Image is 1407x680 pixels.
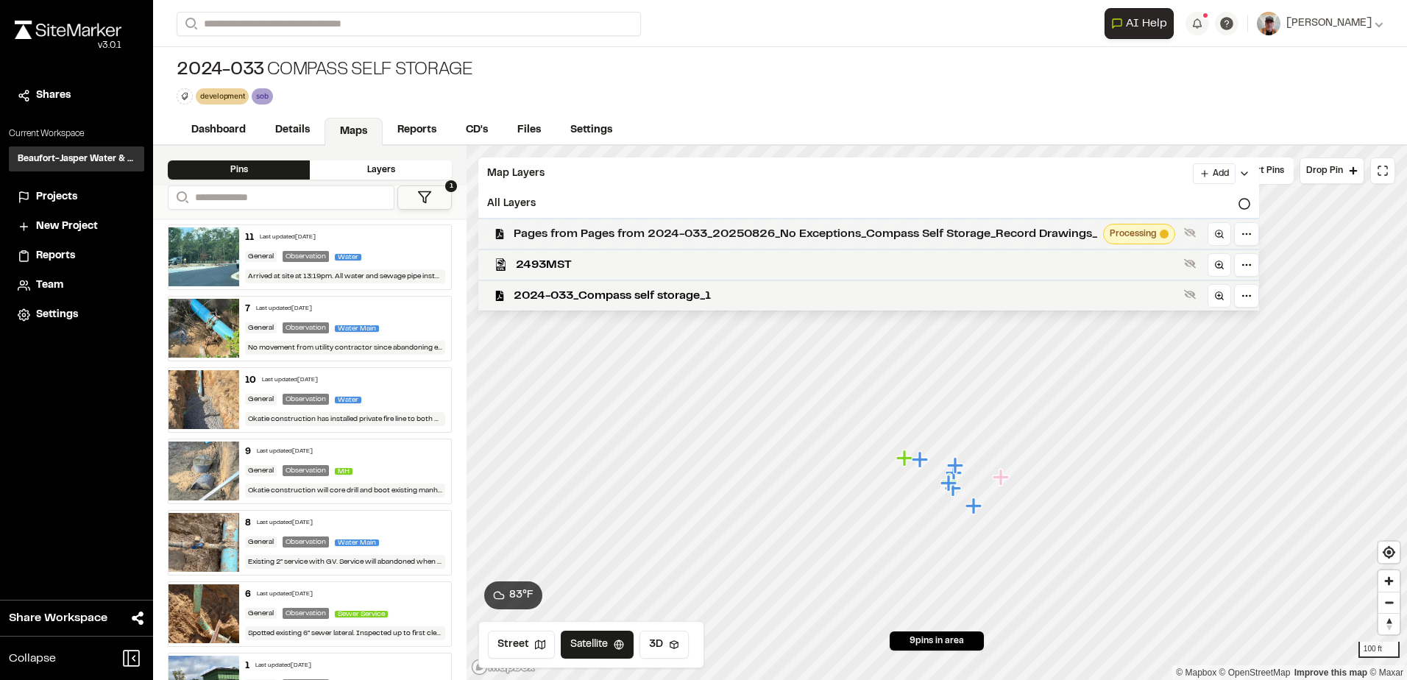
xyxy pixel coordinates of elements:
span: 2024-033 [177,59,264,82]
span: Sewer Service [335,611,388,617]
span: 1 [445,180,457,192]
a: Files [503,116,556,144]
img: file [169,584,239,643]
div: Existing 2” service with GV. Service will abandoned when the water shutdown is happening [245,555,445,569]
span: Share Workspace [9,609,107,627]
span: 9 pins in area [910,634,964,648]
button: Zoom out [1378,592,1400,613]
img: kml_black_icon64.png [495,258,507,271]
div: Map marker [947,456,966,475]
div: Map marker [945,479,964,498]
span: Reset bearing to north [1378,614,1400,634]
div: Map marker [941,472,960,492]
span: Water Main [335,325,379,332]
a: Mapbox [1176,667,1216,678]
div: General [245,251,277,262]
div: 8 [245,517,251,530]
a: CD's [451,116,503,144]
a: Zoom to layer [1208,284,1231,308]
img: file [169,370,239,429]
a: Details [261,116,325,144]
div: 6 [245,588,251,601]
img: file [169,442,239,500]
a: OpenStreetMap [1219,667,1291,678]
div: development [196,88,249,104]
div: 10 [245,374,256,387]
div: Okatie construction will core drill and boot existing manhole for new sewer service to storage bu... [245,484,445,497]
button: Show layer [1181,224,1199,241]
span: Add [1213,167,1229,180]
a: Zoom to layer [1208,253,1231,277]
div: General [245,394,277,405]
div: Map marker [940,474,960,493]
a: Map feedback [1294,667,1367,678]
div: Map layer tileset processing [1103,224,1175,244]
button: Zoom in [1378,570,1400,592]
button: Add [1193,163,1236,184]
button: Open AI Assistant [1105,8,1174,39]
div: Spotted existing 6” sewer lateral. Inspected up to first clean out. The remaining lateral will ne... [245,626,445,640]
a: New Project [18,219,135,235]
span: Collapse [9,650,56,667]
a: Maxar [1369,667,1403,678]
button: Satellite [561,631,634,659]
a: Settings [556,116,627,144]
div: 1 [245,659,249,673]
div: General [245,608,277,619]
span: 2493MST [516,256,1178,274]
button: Show layer [1181,255,1199,272]
button: Search [177,12,203,36]
div: Observation [283,322,329,333]
a: Settings [18,307,135,323]
button: Show layer [1181,286,1199,303]
a: Dashboard [177,116,261,144]
a: Zoom to layer [1208,222,1231,246]
img: file [169,513,239,572]
button: 1 [397,185,452,210]
button: Search [168,185,194,210]
div: Last updated [DATE] [260,233,316,242]
div: Last updated [DATE] [262,376,318,385]
img: file [169,299,239,358]
div: General [245,536,277,548]
span: Drop Pin [1306,164,1343,177]
div: General [245,322,277,333]
a: Reports [18,248,135,264]
div: Map marker [912,450,931,470]
button: 83°F [484,581,542,609]
span: Map Layers [487,166,545,182]
div: 100 ft [1358,642,1400,658]
span: New Project [36,219,98,235]
div: Pins [168,160,310,180]
img: file [169,227,239,286]
div: Oh geez...please don't... [15,39,121,52]
button: Find my location [1378,542,1400,563]
button: 3D [639,631,689,659]
canvas: Map [467,146,1407,680]
button: Edit Tags [177,88,193,105]
div: Last updated [DATE] [257,447,313,456]
div: Last updated [DATE] [257,519,313,528]
span: 2024-033_Compass self storage_1 [514,287,1178,305]
span: MH [335,468,352,475]
div: Last updated [DATE] [255,662,311,670]
div: Observation [283,608,329,619]
div: Map marker [946,464,965,483]
a: Reports [383,116,451,144]
div: 11 [245,231,254,244]
img: User [1257,12,1280,35]
div: No movement from utility contractor since abandoning existing water service and cutting in tee to... [245,341,445,355]
a: Shares [18,88,135,104]
button: Drop Pin [1300,157,1364,184]
span: Pages from Pages from 2024-033_20250826_No Exceptions_Compass Self Storage_Record Drawings_ [514,225,1097,243]
div: Compass Self Storage [177,59,472,82]
span: Water [335,254,361,261]
div: All Layers [478,190,1259,218]
span: Water Main [335,539,379,546]
div: 9 [245,445,251,458]
a: Maps [325,118,383,146]
div: General [245,465,277,476]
